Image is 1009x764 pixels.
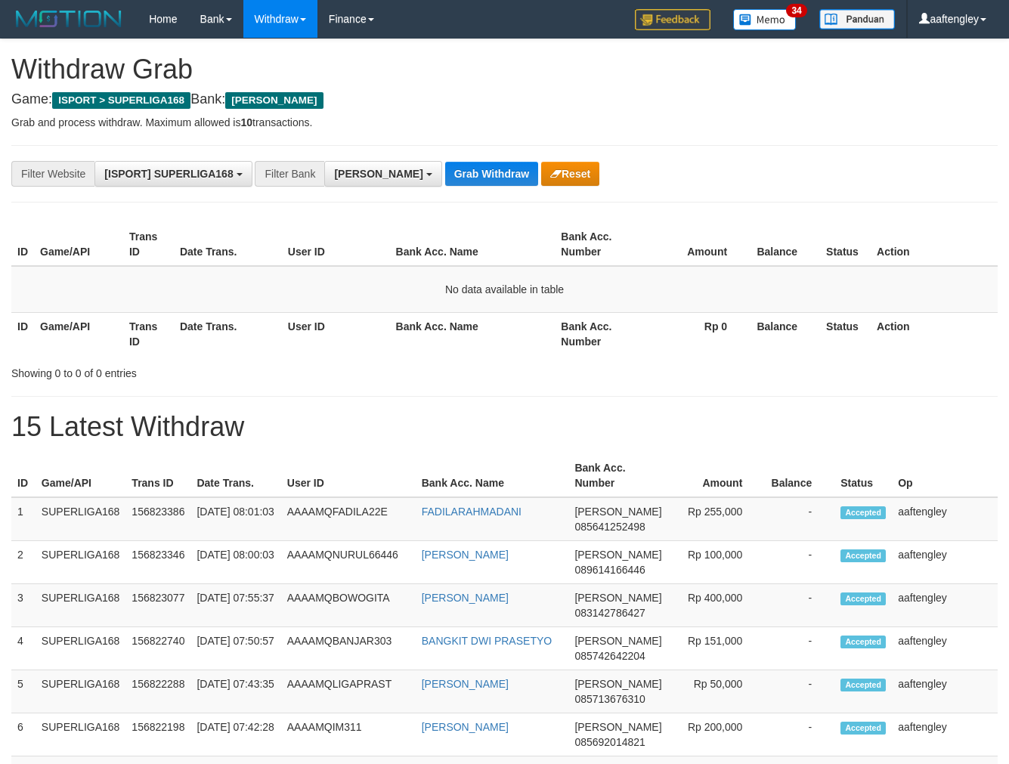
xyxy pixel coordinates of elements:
td: [DATE] 07:43:35 [190,670,280,713]
th: Trans ID [123,312,174,355]
td: Rp 200,000 [668,713,766,756]
span: [PERSON_NAME] [574,506,661,518]
th: ID [11,312,34,355]
td: SUPERLIGA168 [36,541,126,584]
span: [PERSON_NAME] [574,549,661,561]
td: 156823077 [125,584,190,627]
a: [PERSON_NAME] [422,678,509,690]
th: Action [871,223,998,266]
td: [DATE] 08:00:03 [190,541,280,584]
th: Bank Acc. Name [390,312,556,355]
td: - [765,670,834,713]
button: [PERSON_NAME] [324,161,441,187]
th: Amount [644,223,750,266]
td: AAAAMQBANJAR303 [281,627,416,670]
td: 4 [11,627,36,670]
th: Status [834,454,892,497]
div: Filter Bank [255,161,324,187]
td: [DATE] 07:55:37 [190,584,280,627]
span: 34 [786,4,806,17]
span: [PERSON_NAME] [225,92,323,109]
span: Accepted [840,549,886,562]
th: Action [871,312,998,355]
td: - [765,497,834,541]
div: Showing 0 to 0 of 0 entries [11,360,409,381]
a: [PERSON_NAME] [422,549,509,561]
span: Accepted [840,679,886,691]
td: AAAAMQIM311 [281,713,416,756]
img: Feedback.jpg [635,9,710,30]
td: 156822198 [125,713,190,756]
span: Copy 085692014821 to clipboard [574,736,645,748]
td: 5 [11,670,36,713]
td: AAAAMQLIGAPRAST [281,670,416,713]
h1: Withdraw Grab [11,54,998,85]
span: Accepted [840,592,886,605]
span: Accepted [840,636,886,648]
td: SUPERLIGA168 [36,713,126,756]
th: Bank Acc. Number [568,454,667,497]
td: Rp 400,000 [668,584,766,627]
a: FADILARAHMADANI [422,506,522,518]
td: 156823346 [125,541,190,584]
span: Accepted [840,506,886,519]
th: Bank Acc. Name [416,454,569,497]
td: [DATE] 07:42:28 [190,713,280,756]
span: [PERSON_NAME] [574,678,661,690]
td: [DATE] 07:50:57 [190,627,280,670]
th: Rp 0 [644,312,750,355]
img: panduan.png [819,9,895,29]
td: - [765,541,834,584]
span: Copy 085713676310 to clipboard [574,693,645,705]
th: User ID [282,312,390,355]
th: Date Trans. [174,223,282,266]
td: 1 [11,497,36,541]
th: Date Trans. [174,312,282,355]
td: AAAAMQFADILA22E [281,497,416,541]
td: 6 [11,713,36,756]
td: aaftengley [892,627,998,670]
th: Trans ID [123,223,174,266]
td: 156822740 [125,627,190,670]
th: ID [11,223,34,266]
span: Accepted [840,722,886,735]
td: - [765,627,834,670]
td: Rp 50,000 [668,670,766,713]
img: MOTION_logo.png [11,8,126,30]
td: aaftengley [892,584,998,627]
a: [PERSON_NAME] [422,592,509,604]
td: aaftengley [892,497,998,541]
span: [PERSON_NAME] [334,168,422,180]
th: Balance [750,312,820,355]
span: [PERSON_NAME] [574,592,661,604]
th: Game/API [36,454,126,497]
th: User ID [281,454,416,497]
td: AAAAMQNURUL66446 [281,541,416,584]
td: 156823386 [125,497,190,541]
td: Rp 151,000 [668,627,766,670]
span: ISPORT > SUPERLIGA168 [52,92,190,109]
td: [DATE] 08:01:03 [190,497,280,541]
button: Reset [541,162,599,186]
td: 2 [11,541,36,584]
th: Balance [750,223,820,266]
td: 3 [11,584,36,627]
td: SUPERLIGA168 [36,627,126,670]
th: Op [892,454,998,497]
td: SUPERLIGA168 [36,497,126,541]
td: SUPERLIGA168 [36,670,126,713]
span: [ISPORT] SUPERLIGA168 [104,168,233,180]
button: Grab Withdraw [445,162,538,186]
th: Date Trans. [190,454,280,497]
th: Bank Acc. Number [555,223,644,266]
a: BANGKIT DWI PRASETYO [422,635,552,647]
th: Status [820,312,871,355]
td: 156822288 [125,670,190,713]
th: Bank Acc. Number [555,312,644,355]
span: Copy 085742642204 to clipboard [574,650,645,662]
span: [PERSON_NAME] [574,635,661,647]
img: Button%20Memo.svg [733,9,797,30]
td: aaftengley [892,541,998,584]
p: Grab and process withdraw. Maximum allowed is transactions. [11,115,998,130]
th: Status [820,223,871,266]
